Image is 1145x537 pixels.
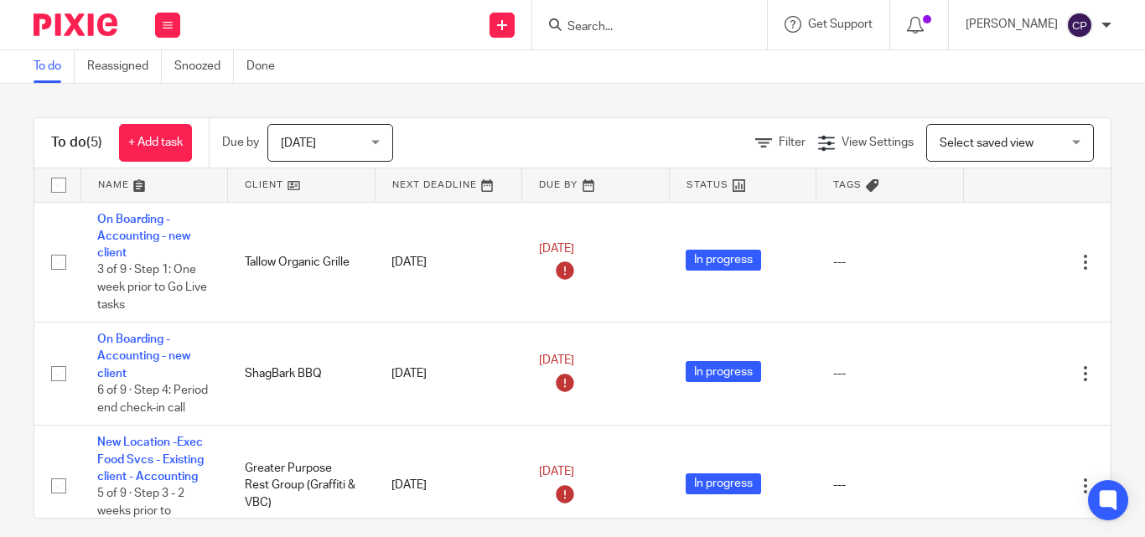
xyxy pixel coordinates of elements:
[779,137,806,148] span: Filter
[686,361,761,382] span: In progress
[833,365,947,382] div: ---
[686,473,761,494] span: In progress
[97,333,190,380] a: On Boarding - Accounting - new client
[539,243,574,255] span: [DATE]
[51,134,102,152] h1: To do
[222,134,259,151] p: Due by
[833,477,947,493] div: ---
[34,13,117,36] img: Pixie
[842,137,914,148] span: View Settings
[97,385,208,414] span: 6 of 9 · Step 4: Period end check-in call
[119,124,192,162] a: + Add task
[1066,12,1093,39] img: svg%3E
[539,354,574,366] span: [DATE]
[228,323,376,426] td: ShagBark BBQ
[228,202,376,323] td: Tallow Organic Grille
[833,254,947,271] div: ---
[174,50,234,83] a: Snoozed
[375,323,522,426] td: [DATE]
[281,137,316,149] span: [DATE]
[97,488,184,534] span: 5 of 9 · Step 3 - 2 weeks prior to opening/Go Live
[966,16,1058,33] p: [PERSON_NAME]
[808,18,873,30] span: Get Support
[87,50,162,83] a: Reassigned
[246,50,288,83] a: Done
[97,436,204,483] a: New Location -Exec Food Svcs - Existing client - Accounting
[375,202,522,323] td: [DATE]
[686,250,761,271] span: In progress
[34,50,75,83] a: To do
[97,214,190,260] a: On Boarding - Accounting - new client
[833,180,862,189] span: Tags
[86,136,102,149] span: (5)
[940,137,1034,149] span: Select saved view
[97,265,207,311] span: 3 of 9 · Step 1: One week prior to Go Live tasks
[539,467,574,478] span: [DATE]
[566,20,717,35] input: Search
